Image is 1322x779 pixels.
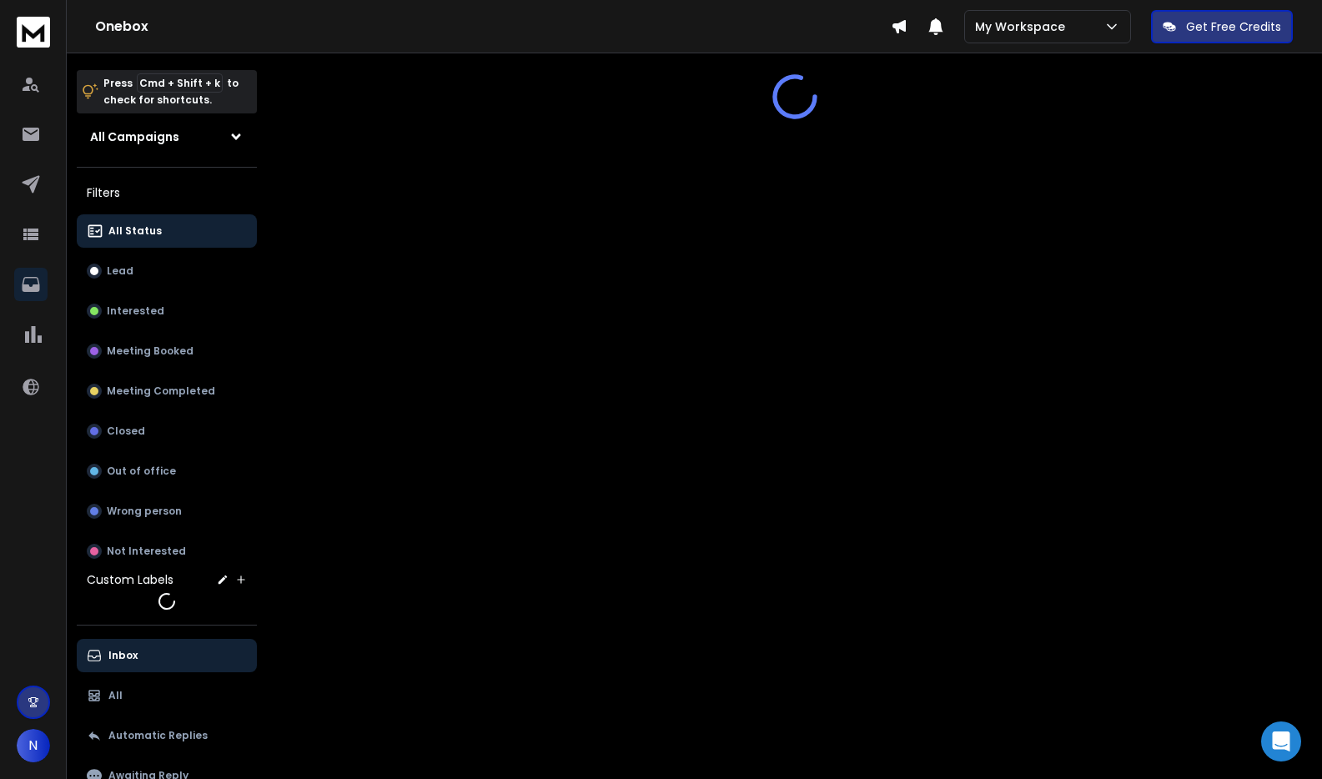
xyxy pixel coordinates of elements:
[108,649,138,662] p: Inbox
[108,224,162,238] p: All Status
[77,719,257,752] button: Automatic Replies
[90,128,179,145] h1: All Campaigns
[77,415,257,448] button: Closed
[107,304,164,318] p: Interested
[107,384,215,398] p: Meeting Completed
[137,73,223,93] span: Cmd + Shift + k
[107,344,194,358] p: Meeting Booked
[77,535,257,568] button: Not Interested
[77,214,257,248] button: All Status
[77,120,257,153] button: All Campaigns
[95,17,891,37] h1: Onebox
[77,254,257,288] button: Lead
[17,729,50,762] button: N
[108,689,123,702] p: All
[77,181,257,204] h3: Filters
[77,294,257,328] button: Interested
[1186,18,1281,35] p: Get Free Credits
[107,465,176,478] p: Out of office
[77,495,257,528] button: Wrong person
[107,264,133,278] p: Lead
[17,17,50,48] img: logo
[77,639,257,672] button: Inbox
[107,425,145,438] p: Closed
[77,374,257,408] button: Meeting Completed
[77,679,257,712] button: All
[1151,10,1293,43] button: Get Free Credits
[107,505,182,518] p: Wrong person
[77,334,257,368] button: Meeting Booked
[108,729,208,742] p: Automatic Replies
[77,455,257,488] button: Out of office
[87,571,173,588] h3: Custom Labels
[975,18,1072,35] p: My Workspace
[107,545,186,558] p: Not Interested
[103,75,239,108] p: Press to check for shortcuts.
[1261,721,1301,761] div: Open Intercom Messenger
